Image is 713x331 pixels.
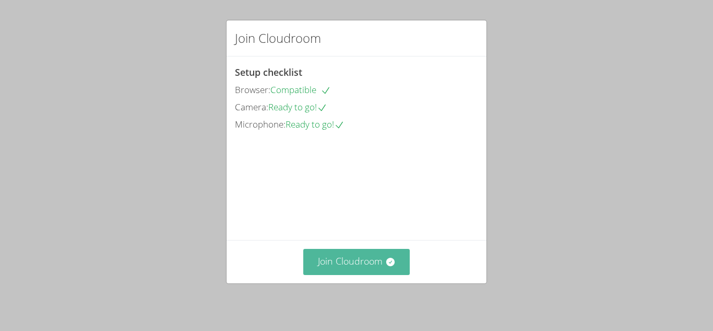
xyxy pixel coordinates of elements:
[303,249,410,275] button: Join Cloudroom
[235,84,270,96] span: Browser:
[268,101,327,113] span: Ready to go!
[286,118,344,130] span: Ready to go!
[235,66,302,78] span: Setup checklist
[235,101,268,113] span: Camera:
[270,84,331,96] span: Compatible
[235,29,321,48] h2: Join Cloudroom
[235,118,286,130] span: Microphone:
